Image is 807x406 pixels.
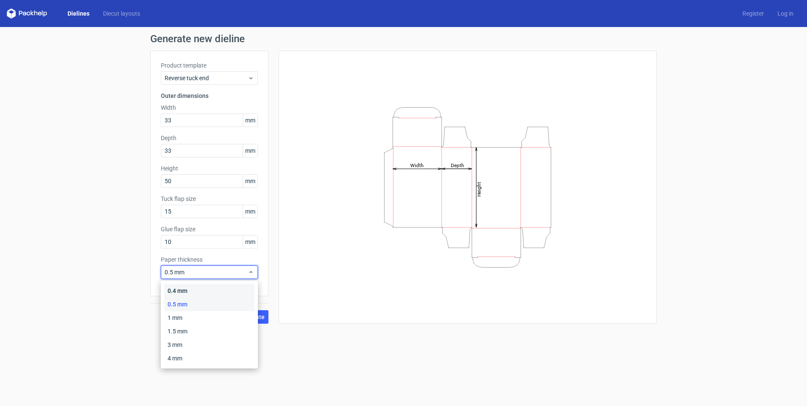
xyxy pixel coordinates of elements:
[161,134,258,142] label: Depth
[164,284,255,298] div: 0.4 mm
[161,225,258,233] label: Glue flap size
[164,338,255,352] div: 3 mm
[96,9,147,18] a: Diecut layouts
[164,311,255,325] div: 1 mm
[161,255,258,264] label: Paper thickness
[164,352,255,365] div: 4 mm
[164,325,255,338] div: 1.5 mm
[243,235,257,248] span: mm
[736,9,771,18] a: Register
[243,114,257,127] span: mm
[243,175,257,187] span: mm
[243,205,257,218] span: mm
[243,144,257,157] span: mm
[165,74,248,82] span: Reverse tuck end
[161,195,258,203] label: Tuck flap size
[165,268,248,276] span: 0.5 mm
[161,164,258,173] label: Height
[451,162,464,168] tspan: Depth
[771,9,800,18] a: Log in
[150,34,657,44] h1: Generate new dieline
[410,162,424,168] tspan: Width
[164,298,255,311] div: 0.5 mm
[476,181,482,196] tspan: Height
[161,103,258,112] label: Width
[61,9,96,18] a: Dielines
[161,92,258,100] h3: Outer dimensions
[161,61,258,70] label: Product template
